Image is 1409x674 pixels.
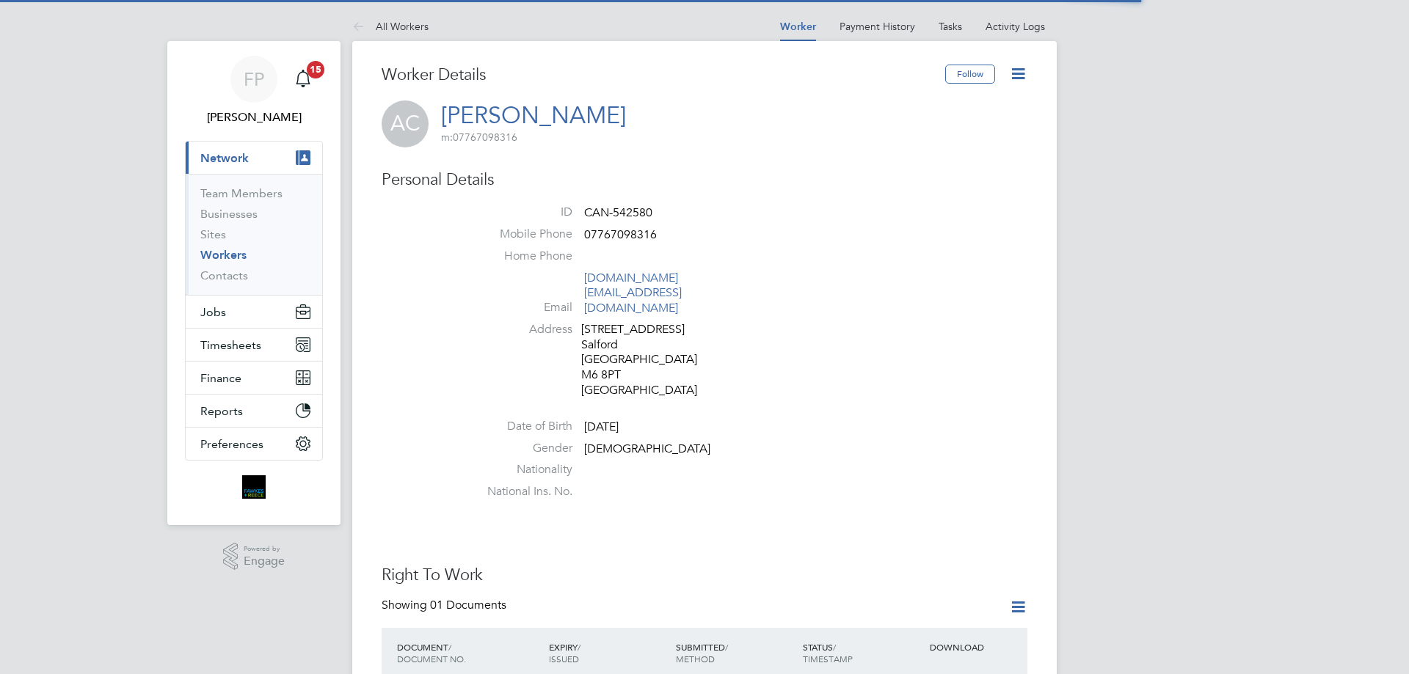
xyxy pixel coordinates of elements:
[470,249,572,264] label: Home Phone
[185,109,323,126] span: Faye Plunger
[200,207,258,221] a: Businesses
[584,442,710,456] span: [DEMOGRAPHIC_DATA]
[578,641,580,653] span: /
[545,634,672,672] div: EXPIRY
[926,634,1027,660] div: DOWNLOAD
[672,634,799,672] div: SUBMITTED
[549,653,579,664] span: ISSUED
[584,271,682,316] a: [DOMAIN_NAME][EMAIL_ADDRESS][DOMAIN_NAME]
[803,653,853,664] span: TIMESTAMP
[185,56,323,126] a: FP[PERSON_NAME]
[780,21,816,33] a: Worker
[725,641,728,653] span: /
[448,641,451,653] span: /
[186,395,322,427] button: Reports
[945,65,995,84] button: Follow
[223,543,285,571] a: Powered byEngage
[288,56,318,103] a: 15
[244,555,285,568] span: Engage
[840,20,915,33] a: Payment History
[382,598,509,613] div: Showing
[200,305,226,319] span: Jobs
[441,131,517,144] span: 07767098316
[584,205,652,220] span: CAN-542580
[382,565,1027,586] h3: Right To Work
[307,61,324,78] span: 15
[167,41,341,525] nav: Main navigation
[200,227,226,241] a: Sites
[397,653,466,664] span: DOCUMENT NO.
[200,186,283,200] a: Team Members
[470,205,572,220] label: ID
[200,338,261,352] span: Timesheets
[186,329,322,361] button: Timesheets
[939,20,962,33] a: Tasks
[441,101,626,130] a: [PERSON_NAME]
[382,100,429,147] span: AC
[393,634,545,672] div: DOCUMENT
[200,371,241,385] span: Finance
[470,300,572,315] label: Email
[244,543,285,555] span: Powered by
[470,227,572,242] label: Mobile Phone
[470,462,572,477] label: Nationality
[799,634,926,672] div: STATUS
[186,428,322,460] button: Preferences
[833,641,836,653] span: /
[186,296,322,328] button: Jobs
[430,598,506,612] span: 01 Documents
[584,420,619,434] span: [DATE]
[441,131,453,144] span: m:
[242,475,266,499] img: bromak-logo-retina.png
[986,20,1045,33] a: Activity Logs
[200,437,263,451] span: Preferences
[186,142,322,174] button: Network
[186,174,322,295] div: Network
[581,322,721,398] div: [STREET_ADDRESS] Salford [GEOGRAPHIC_DATA] M6 8PT [GEOGRAPHIC_DATA]
[186,362,322,394] button: Finance
[185,475,323,499] a: Go to home page
[352,20,429,33] a: All Workers
[382,65,945,86] h3: Worker Details
[200,268,248,282] a: Contacts
[200,151,249,165] span: Network
[382,169,1027,191] h3: Personal Details
[470,419,572,434] label: Date of Birth
[200,404,243,418] span: Reports
[200,248,247,262] a: Workers
[470,484,572,499] label: National Ins. No.
[584,227,657,242] span: 07767098316
[676,653,715,664] span: METHOD
[470,441,572,456] label: Gender
[470,322,572,337] label: Address
[244,70,264,89] span: FP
